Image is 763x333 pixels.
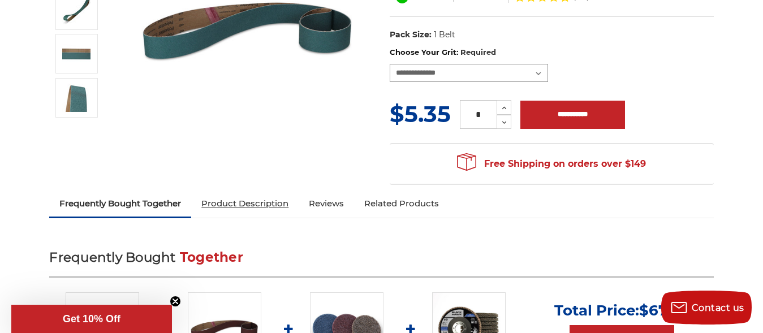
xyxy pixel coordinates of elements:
[457,153,646,175] span: Free Shipping on orders over $149
[554,301,689,319] p: Total Price:
[49,191,191,216] a: Frequently Bought Together
[299,191,354,216] a: Reviews
[354,191,449,216] a: Related Products
[62,84,90,112] img: 2" x 60" - Zirconia Sanding Belt
[639,301,689,319] span: $67.24
[63,313,120,325] span: Get 10% Off
[390,47,714,58] label: Choose Your Grit:
[661,291,752,325] button: Contact us
[692,302,744,313] span: Contact us
[434,29,455,41] dd: 1 Belt
[390,29,432,41] dt: Pack Size:
[191,191,299,216] a: Product Description
[460,47,496,57] small: Required
[390,100,451,128] span: $5.35
[11,305,172,333] div: Get 10% OffClose teaser
[170,296,181,307] button: Close teaser
[180,249,243,265] span: Together
[49,249,175,265] span: Frequently Bought
[62,40,90,68] img: 2" x 60" Zirc Sanding Belt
